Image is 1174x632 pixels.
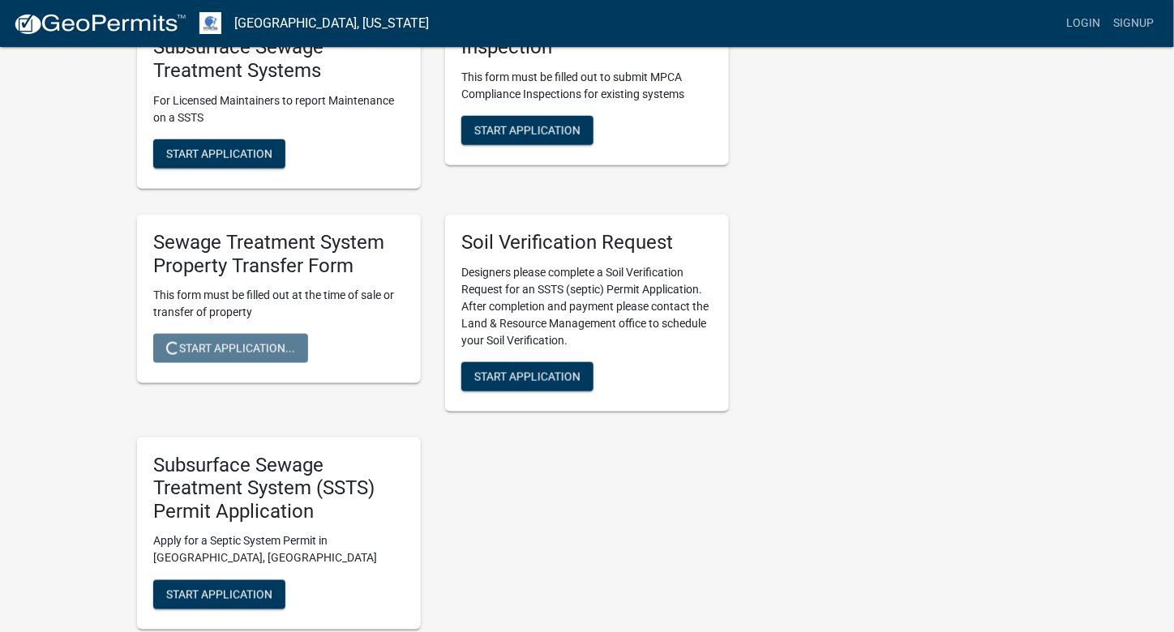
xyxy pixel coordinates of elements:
a: Login [1060,8,1108,39]
button: Start Application [153,139,285,169]
span: Start Application [474,369,581,382]
a: [GEOGRAPHIC_DATA], [US_STATE] [234,10,429,37]
span: Start Application... [166,342,295,355]
button: Start Application... [153,334,308,363]
span: Start Application [166,147,272,160]
a: Signup [1108,8,1161,39]
h5: Subsurface Sewage Treatment System (SSTS) Permit Application [153,454,405,523]
p: For Licensed Maintainers to report Maintenance on a SSTS [153,92,405,126]
h5: Soil Verification Request [461,231,713,254]
h5: Maintenance Report for Subsurface Sewage Treatment Systems [153,12,405,82]
button: Start Application [461,116,593,145]
button: Start Application [153,580,285,609]
p: Apply for a Septic System Permit in [GEOGRAPHIC_DATA], [GEOGRAPHIC_DATA] [153,533,405,567]
h5: Sewage Treatment System Property Transfer Form [153,231,405,278]
p: Designers please complete a Soil Verification Request for an SSTS (septic) Permit Application. Af... [461,264,713,349]
button: Start Application [461,362,593,391]
img: Otter Tail County, Minnesota [199,12,221,34]
span: Start Application [474,123,581,136]
span: Start Application [166,587,272,600]
p: This form must be filled out to submit MPCA Compliance Inspections for existing systems [461,69,713,103]
p: This form must be filled out at the time of sale or transfer of property [153,287,405,321]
